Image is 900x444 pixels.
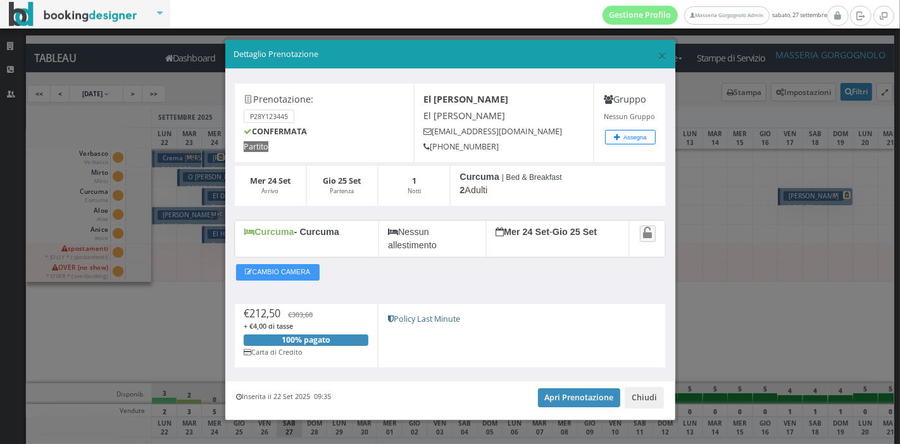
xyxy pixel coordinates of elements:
[496,227,549,237] b: Mer 24 Set
[249,307,280,320] span: 212,50
[244,141,268,152] span: Partito
[378,220,486,257] div: Nessun allestimento
[459,172,499,182] b: Curcuma
[244,334,368,346] div: 100% pagato
[658,44,666,66] span: ×
[244,227,294,237] b: Curcuma
[605,130,656,144] button: Assegna
[244,347,302,357] small: Carta di Credito
[292,310,313,319] span: 303,60
[330,187,354,195] small: Partenza
[604,111,654,121] small: Nessun Gruppo
[625,387,664,409] button: Chiudi
[244,110,294,123] small: P28Y123445
[388,314,656,324] h5: Policy Last Minute
[603,6,827,25] span: sabato, 27 settembre
[502,173,562,182] small: | Bed & Breakfast
[450,165,666,206] div: Adulti
[244,307,280,320] span: €
[294,227,339,237] b: - Curcuma
[538,388,621,407] a: Apri Prenotazione
[604,94,656,105] h4: Gruppo
[603,6,678,25] a: Gestione Profilo
[658,48,666,63] button: Close
[640,225,656,241] a: Attiva il blocco spostamento
[244,126,307,137] b: CONFERMATA
[424,142,584,151] h5: [PHONE_NUMBER]
[684,6,769,25] a: Masseria Gorgognolo Admin
[261,187,278,195] small: Arrivo
[288,310,313,319] span: €
[9,2,137,27] img: BookingDesigner.com
[323,175,361,186] b: Gio 25 Set
[253,321,293,331] span: 4,00 di tasse
[408,187,421,195] small: Notti
[459,185,465,195] b: 2
[424,127,584,136] h5: [EMAIL_ADDRESS][DOMAIN_NAME]
[412,175,416,186] b: 1
[234,49,666,60] h5: Dettaglio Prenotazione
[486,220,630,257] div: -
[424,93,509,105] b: El [PERSON_NAME]
[424,110,584,121] h4: El [PERSON_NAME]
[237,393,332,401] h6: Inserita il 22 Set 2025 09:35
[553,227,597,237] b: Gio 25 Set
[250,175,291,186] b: Mer 24 Set
[244,94,404,105] h4: Prenotazione:
[244,321,293,331] span: + €
[236,264,320,281] button: CAMBIO CAMERA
